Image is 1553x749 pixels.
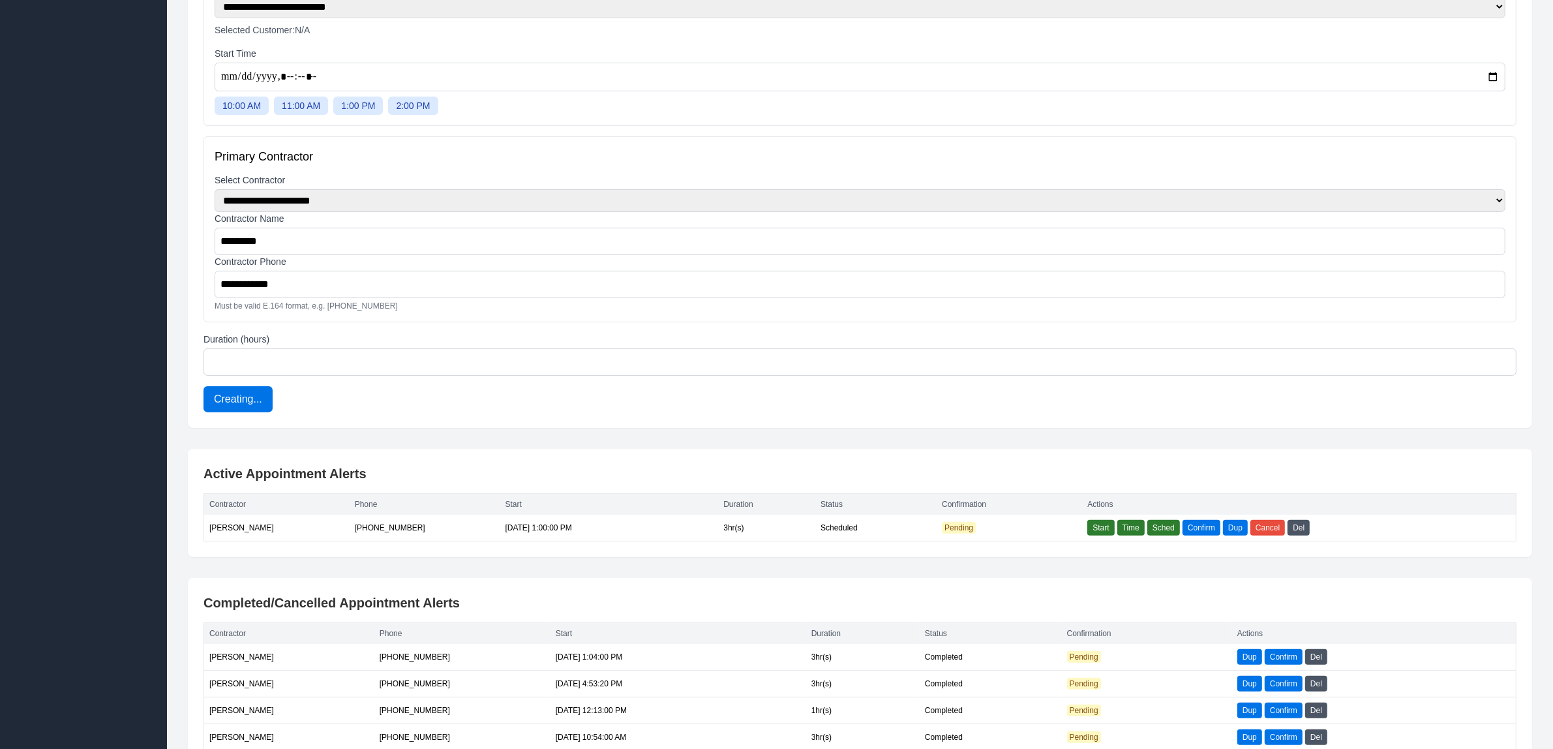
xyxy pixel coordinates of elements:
button: Cancel [1250,520,1285,536]
button: Dup [1223,520,1248,536]
h2: Active Appointment Alerts [204,465,1516,483]
td: [PERSON_NAME] [204,644,374,671]
p: Selected Customer: [215,23,1505,37]
td: [PHONE_NUMBER] [374,671,550,697]
span: Pending [1067,731,1101,743]
td: 3 hr(s) [806,644,920,671]
td: [PHONE_NUMBER] [374,644,550,671]
th: Contractor [204,494,350,515]
span: N/A [295,25,310,35]
button: Del [1305,649,1327,665]
label: Contractor Phone [215,255,1505,268]
th: Status [815,494,937,515]
p: Must be valid E.164 format, e.g. [PHONE_NUMBER] [215,301,1505,311]
th: Duration [806,623,920,645]
button: Time [1117,520,1145,536]
button: 1:00 PM [333,97,383,115]
th: Duration [718,494,815,515]
td: 3 hr(s) [718,515,815,542]
h3: Primary Contractor [215,147,1505,166]
td: completed [920,671,1062,697]
button: Del [1305,729,1327,745]
button: Start [1087,520,1114,536]
button: 11:00 AM [274,97,328,115]
label: Start Time [215,47,1505,60]
button: Confirm [1265,649,1303,665]
th: Actions [1232,623,1516,645]
th: Start [500,494,718,515]
span: Pending [942,522,976,534]
button: Sched [1147,520,1180,536]
span: Pending [1067,705,1101,716]
td: [PERSON_NAME] [204,515,350,542]
button: Confirm [1265,676,1303,692]
button: Dup [1237,729,1262,745]
th: Start [550,623,806,645]
button: Confirm [1183,520,1220,536]
button: Del [1288,520,1310,536]
th: Phone [350,494,500,515]
label: Select Contractor [215,174,1505,187]
span: Pending [1067,678,1101,690]
button: Del [1305,703,1327,718]
th: Phone [374,623,550,645]
button: Del [1305,676,1327,692]
button: 10:00 AM [215,97,269,115]
td: [DATE] 4:53:20 PM [550,671,806,697]
td: [PHONE_NUMBER] [374,697,550,724]
button: Confirm [1265,703,1303,718]
th: Confirmation [1062,623,1232,645]
th: Actions [1082,494,1516,515]
td: [DATE] 12:13:00 PM [550,697,806,724]
span: Pending [1067,651,1101,663]
td: [PERSON_NAME] [204,697,374,724]
button: 2:00 PM [388,97,438,115]
button: Creating... [204,386,273,412]
h2: Completed/Cancelled Appointment Alerts [204,594,1516,612]
button: Dup [1237,703,1262,718]
button: Dup [1237,676,1262,692]
button: Dup [1237,649,1262,665]
label: Contractor Name [215,212,1505,225]
td: 1 hr(s) [806,697,920,724]
th: Confirmation [937,494,1082,515]
th: Status [920,623,1062,645]
td: scheduled [815,515,937,542]
label: Duration (hours) [204,333,1516,346]
td: [DATE] 1:04:00 PM [550,644,806,671]
td: completed [920,697,1062,724]
button: Confirm [1265,729,1303,745]
td: [PERSON_NAME] [204,671,374,697]
td: 3 hr(s) [806,671,920,697]
td: [DATE] 1:00:00 PM [500,515,718,542]
th: Contractor [204,623,374,645]
td: [PHONE_NUMBER] [350,515,500,542]
td: completed [920,644,1062,671]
